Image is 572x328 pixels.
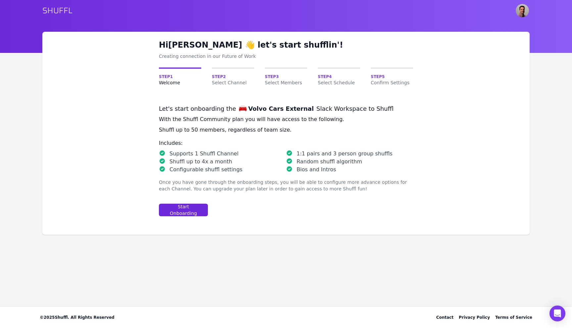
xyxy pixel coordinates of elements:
[297,150,393,158] p: 1:1 pairs and 3 person group shuffls
[159,40,413,50] h1: Hi [PERSON_NAME] let's start shufflin'!
[159,204,208,216] button: Start Onboarding
[297,166,336,174] p: Bios and Intros
[159,67,201,86] a: Step1Welcome
[239,104,247,113] img: Volvo Cars External
[165,203,202,217] div: Start Onboarding
[245,40,255,50] span: emoji wave
[248,105,314,113] div: Volvo Cars External
[169,158,232,166] p: Shuffl up to 4x a month
[516,4,529,17] img: Kevin Zetterstrom
[159,67,413,86] nav: Onboarding
[371,79,413,86] span: Confirm Settings
[40,315,115,320] span: © 2025 Shuffl. All Rights Reserved
[169,150,239,158] p: Supports 1 Shuffl Channel
[212,74,254,79] span: Step 2
[318,74,360,79] span: Step 4
[169,166,242,174] p: Configurable shuffl settings
[297,158,362,166] p: Random shuffl algorithm
[459,315,490,320] a: Privacy Policy
[159,74,201,79] span: Step 1
[495,315,532,320] a: Terms of Service
[159,126,413,134] div: Shuffl up to 50 members, regardless of team size.
[436,315,453,320] div: Contact
[265,74,307,79] span: Step 3
[159,115,413,123] p: With the Shuffl Community plan you will have access to the following.
[159,79,201,86] span: Welcome
[265,79,307,86] span: Select Members
[159,104,413,113] h3: Let's start onboarding the Slack Workspace to Shuffl
[159,53,413,60] div: Creating connection in our Future of Work
[549,306,565,321] div: Open Intercom Messenger
[371,74,413,79] span: Step 5
[159,179,413,192] p: Once you have gone through the onboarding steps, you will be able to configure more advance optio...
[515,3,530,18] button: User menu
[318,79,360,86] span: Select Schedule
[212,79,254,86] span: Select Channel
[42,5,72,16] a: SHUFFL
[159,139,413,147] div: Includes:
